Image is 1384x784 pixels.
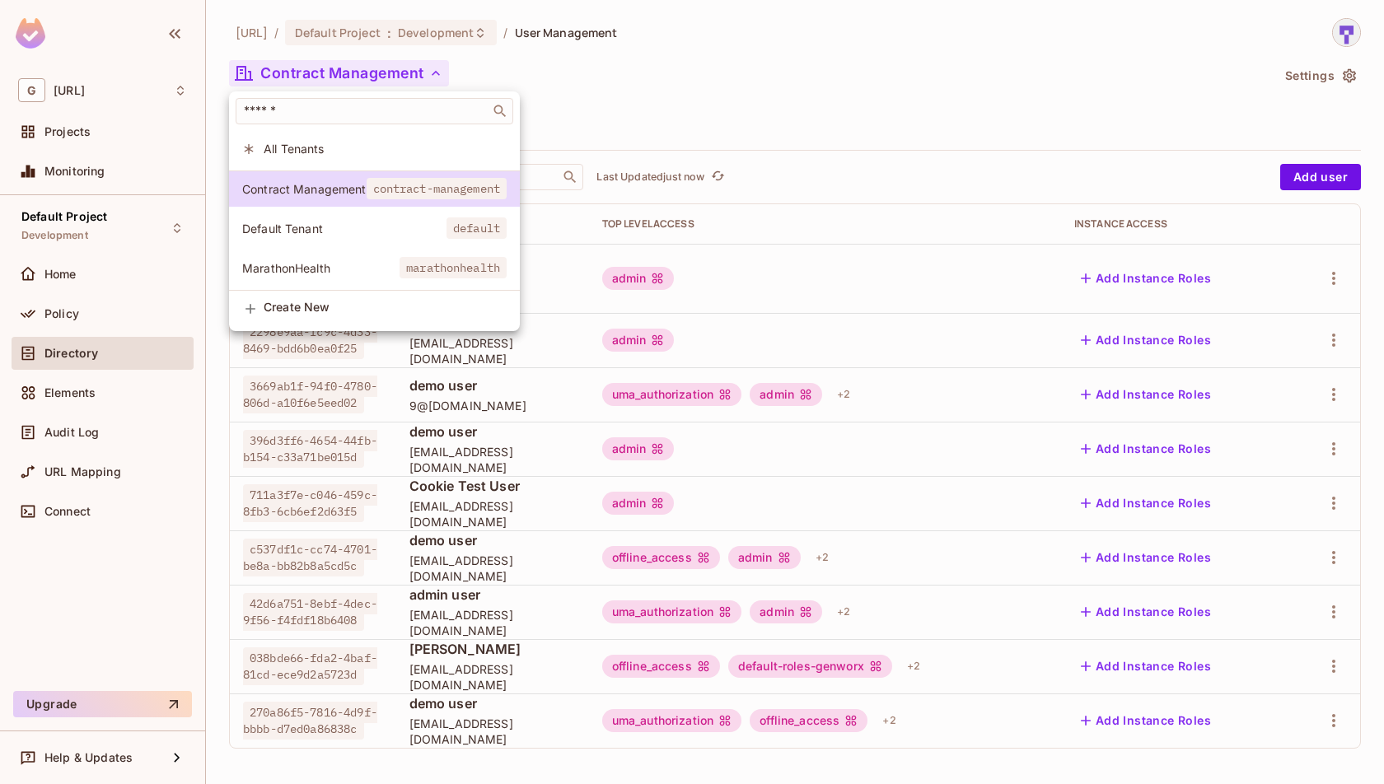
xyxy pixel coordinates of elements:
[229,211,520,246] div: Show only users with a role in this tenant: Default Tenant
[400,257,507,278] span: marathonhealth
[229,171,520,207] div: Show only users with a role in this tenant: Contract Management
[242,181,367,197] span: Contract Management
[447,217,507,239] span: default
[367,178,507,199] span: contract-management
[242,221,447,236] span: Default Tenant
[264,141,507,156] span: All Tenants
[229,250,520,286] div: Show only users with a role in this tenant: MarathonHealth
[242,260,400,276] span: MarathonHealth
[264,301,507,314] span: Create New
